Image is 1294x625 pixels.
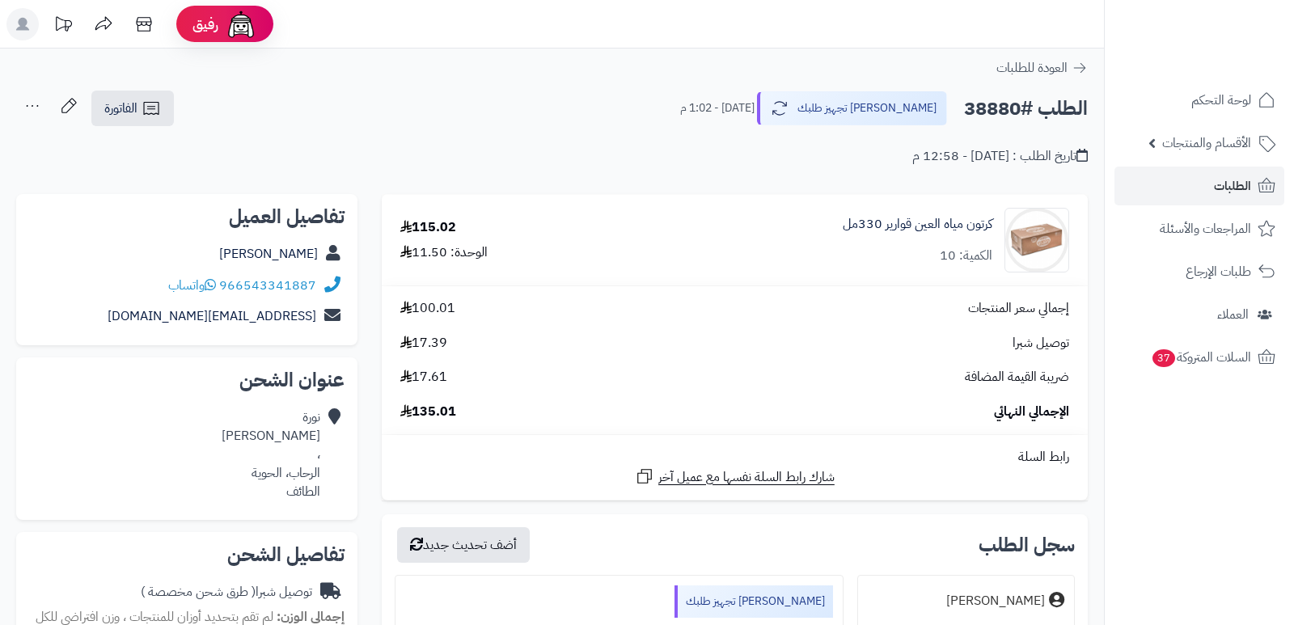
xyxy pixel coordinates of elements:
a: [EMAIL_ADDRESS][DOMAIN_NAME] [108,306,316,326]
div: [PERSON_NAME] تجهيز طلبك [674,585,833,618]
a: العودة للطلبات [996,58,1088,78]
a: الطلبات [1114,167,1284,205]
a: شارك رابط السلة نفسها مع عميل آخر [635,467,835,487]
span: الأقسام والمنتجات [1162,132,1251,154]
h2: تفاصيل الشحن [29,545,345,564]
a: المراجعات والأسئلة [1114,209,1284,248]
span: المراجعات والأسئلة [1160,217,1251,240]
span: الطلبات [1214,175,1251,197]
h2: تفاصيل العميل [29,207,345,226]
div: تاريخ الطلب : [DATE] - 12:58 م [912,147,1088,166]
a: [PERSON_NAME] [219,244,318,264]
a: طلبات الإرجاع [1114,252,1284,291]
span: السلات المتروكة [1151,346,1251,369]
div: توصيل شبرا [141,583,312,602]
button: أضف تحديث جديد [397,527,530,563]
span: العودة للطلبات [996,58,1068,78]
div: الكمية: 10 [940,247,992,265]
a: تحديثات المنصة [43,8,83,44]
button: [PERSON_NAME] تجهيز طلبك [757,91,947,125]
a: العملاء [1114,295,1284,334]
span: العملاء [1217,303,1249,326]
span: 100.01 [400,299,455,318]
span: ضريبة القيمة المضافة [965,368,1069,386]
span: 17.61 [400,368,447,386]
span: الإجمالي النهائي [994,403,1069,421]
img: ai-face.png [225,8,257,40]
span: إجمالي سعر المنتجات [968,299,1069,318]
span: توصيل شبرا [1013,334,1069,353]
a: السلات المتروكة37 [1114,338,1284,377]
a: كرتون مياه العين قوارير 330مل [843,215,992,234]
span: طلبات الإرجاع [1186,260,1251,283]
h2: الطلب #38880 [964,92,1088,125]
a: لوحة التحكم [1114,81,1284,120]
span: شارك رابط السلة نفسها مع عميل آخر [658,468,835,487]
span: 135.01 [400,403,456,421]
span: رفيق [192,15,218,34]
div: نورة [PERSON_NAME] ، الرحاب، الحوية الطائف [222,408,320,500]
div: [PERSON_NAME] [946,592,1045,610]
div: رابط السلة [388,448,1081,467]
span: ( طرق شحن مخصصة ) [141,582,256,602]
span: لوحة التحكم [1191,89,1251,112]
h3: سجل الطلب [979,535,1075,555]
span: 17.39 [400,334,447,353]
div: الوحدة: 11.50 [400,243,488,262]
h2: عنوان الشحن [29,370,345,390]
a: واتساب [168,276,216,295]
small: [DATE] - 1:02 م [680,100,755,116]
img: 1666686701-Screenshot%202022-10-25%20113007-90x90.png [1005,208,1068,272]
a: 966543341887 [219,276,316,295]
div: 115.02 [400,218,456,237]
span: الفاتورة [104,99,137,118]
span: 37 [1152,349,1175,367]
a: الفاتورة [91,91,174,126]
